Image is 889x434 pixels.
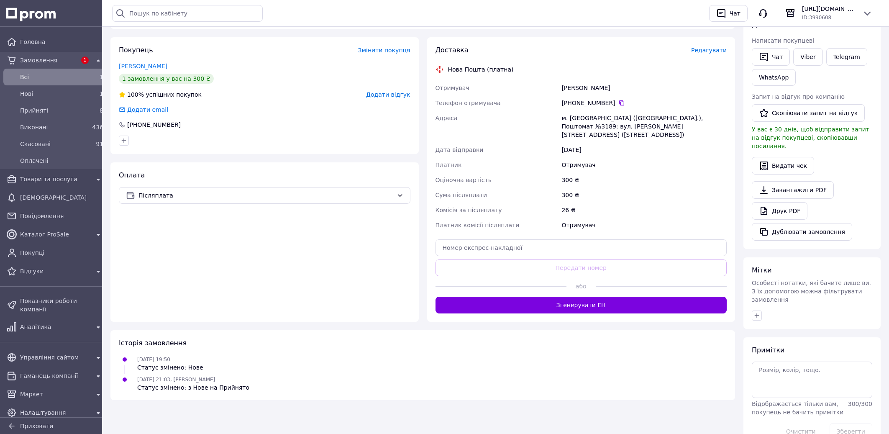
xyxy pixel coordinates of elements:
[560,187,728,203] div: 300 ₴
[446,65,516,74] div: Нова Пошта (платна)
[793,48,822,66] a: Viber
[752,157,814,175] button: Видати чек
[119,63,167,69] a: [PERSON_NAME]
[20,353,90,362] span: Управління сайтом
[137,383,249,392] div: Статус змінено: з Нове на Прийнято
[20,73,87,81] span: Всi
[752,223,852,241] button: Дублювати замовлення
[20,106,87,115] span: Прийняті
[119,74,214,84] div: 1 замовлення у вас на 300 ₴
[561,99,727,107] div: [PHONE_NUMBER]
[560,172,728,187] div: 300 ₴
[560,110,728,142] div: м. [GEOGRAPHIC_DATA] ([GEOGRAPHIC_DATA].), Поштомат №3189: вул. [PERSON_NAME][STREET_ADDRESS] ([S...
[100,90,103,97] span: 1
[126,105,169,114] div: Додати email
[436,146,484,153] span: Дата відправки
[20,56,77,64] span: Замовлення
[436,239,727,256] input: Номер експрес-накладної
[826,48,867,66] a: Telegram
[560,218,728,233] div: Отримувач
[20,212,103,220] span: Повідомлення
[436,100,501,106] span: Телефон отримувача
[802,15,831,21] span: ID: 3990608
[20,423,53,429] span: Приховати
[138,191,393,200] span: Післяплата
[560,157,728,172] div: Отримувач
[20,140,87,148] span: Скасовані
[20,230,90,239] span: Каталог ProSale
[436,192,487,198] span: Сума післяплати
[728,7,742,20] div: Чат
[126,121,182,129] div: [PHONE_NUMBER]
[20,297,103,313] span: Показники роботи компанії
[436,46,469,54] span: Доставка
[752,21,761,28] span: Дії
[20,90,87,98] span: Нові
[752,104,865,122] button: Скопіювати запит на відгук
[20,38,103,46] span: Головна
[119,46,153,54] span: Покупець
[92,124,103,131] span: 436
[20,175,90,183] span: Товари та послуги
[20,249,103,257] span: Покупці
[119,171,145,179] span: Оплата
[752,69,796,86] a: WhatsApp
[137,363,203,372] div: Статус змінено: Нове
[358,47,410,54] span: Змінити покупця
[436,85,469,91] span: Отримувач
[752,48,790,66] button: Чат
[20,372,90,380] span: Гаманець компанії
[752,181,834,199] a: Завантажити PDF
[560,80,728,95] div: [PERSON_NAME]
[436,297,727,313] button: Згенерувати ЕН
[752,266,772,274] span: Мітки
[127,91,144,98] span: 100%
[20,408,90,417] span: Налаштування
[848,401,872,407] span: 300 / 300
[100,74,103,80] span: 1
[436,207,502,213] span: Комісія за післяплату
[20,193,103,202] span: [DEMOGRAPHIC_DATA]
[802,5,856,13] span: [URL][DOMAIN_NAME]
[366,91,410,98] span: Додати відгук
[20,123,87,131] span: Виконані
[20,390,90,398] span: Маркет
[752,401,843,416] span: Відображається тільки вам, покупець не бачить примітки
[20,323,90,331] span: Аналітика
[112,5,263,22] input: Пошук по кабінету
[100,107,103,114] span: 8
[709,5,748,22] button: Чат
[752,93,845,100] span: Запит на відгук про компанію
[560,142,728,157] div: [DATE]
[119,90,202,99] div: успішних покупок
[436,177,492,183] span: Оціночна вартість
[560,203,728,218] div: 26 ₴
[436,222,520,229] span: Платник комісії післяплати
[436,115,458,121] span: Адреса
[436,162,462,168] span: Платник
[20,267,90,275] span: Відгуки
[137,357,170,362] span: [DATE] 19:50
[752,202,807,220] a: Друк PDF
[118,105,169,114] div: Додати email
[752,126,869,149] span: У вас є 30 днів, щоб відправити запит на відгук покупцеві, скопіювавши посилання.
[752,37,814,44] span: Написати покупцеві
[752,280,871,303] span: Особисті нотатки, які бачите лише ви. З їх допомогою можна фільтрувати замовлення
[20,157,103,165] span: Оплачені
[119,339,187,347] span: Історія замовлення
[81,56,89,64] span: 1
[96,141,103,147] span: 91
[566,282,596,290] span: або
[752,346,784,354] span: Примітки
[137,377,215,383] span: [DATE] 21:03, [PERSON_NAME]
[691,47,727,54] span: Редагувати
